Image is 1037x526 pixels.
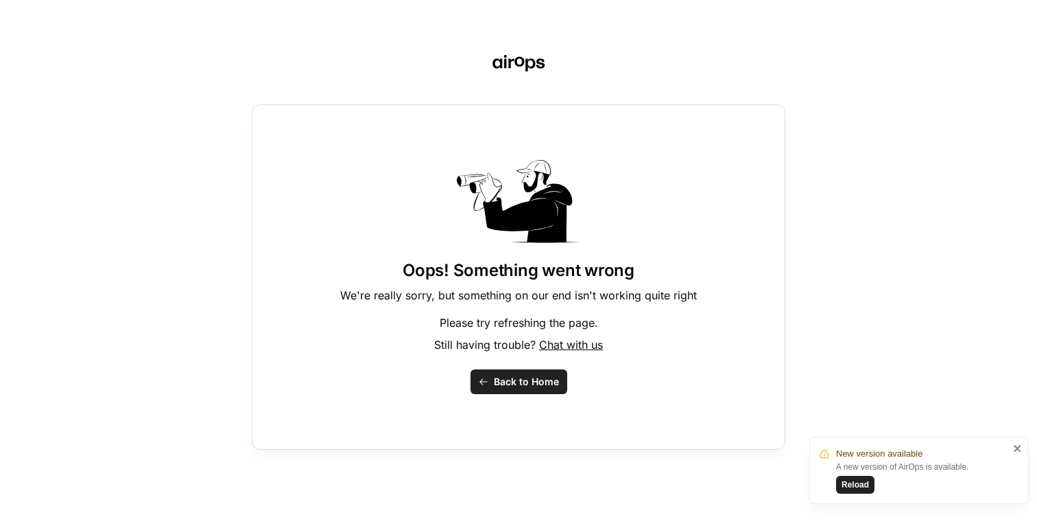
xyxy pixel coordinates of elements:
p: Still having trouble? [434,336,603,353]
span: Back to Home [494,375,559,389]
button: Reload [836,476,874,494]
span: Reload [842,479,869,491]
div: A new version of AirOps is available. [836,461,1009,494]
p: We're really sorry, but something on our end isn't working quite right [340,287,697,304]
button: close [1013,443,1023,454]
button: Back to Home [470,369,567,394]
p: Please try refreshing the page. [440,315,598,331]
span: New version available [836,447,922,461]
span: Chat with us [539,338,603,352]
h1: Oops! Something went wrong [403,260,634,282]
